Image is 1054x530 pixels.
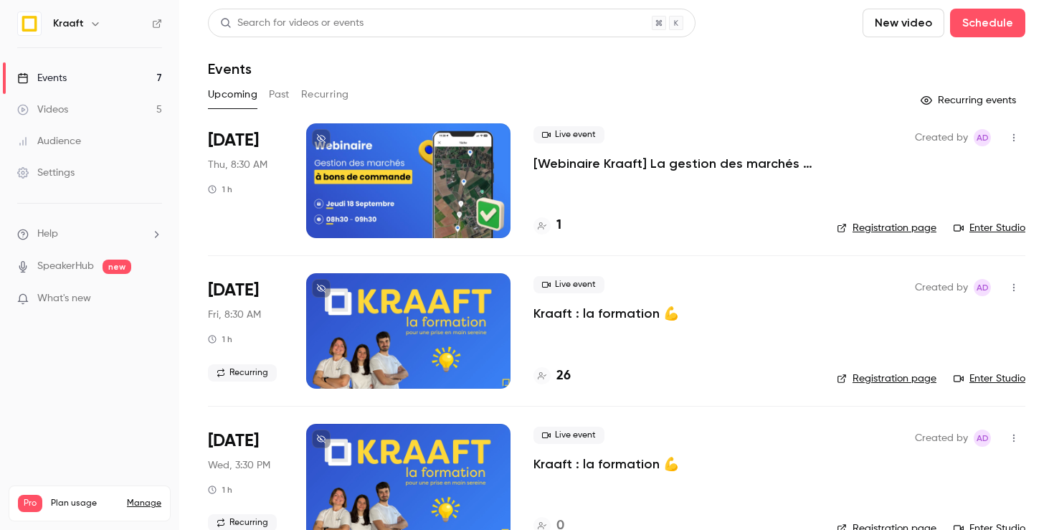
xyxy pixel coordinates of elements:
[533,276,604,293] span: Live event
[53,16,84,31] h6: Kraaft
[208,308,261,322] span: Fri, 8:30 AM
[556,216,561,235] h4: 1
[556,366,571,386] h4: 26
[17,71,67,85] div: Events
[17,134,81,148] div: Audience
[145,293,162,306] iframe: Noticeable Trigger
[974,129,991,146] span: Alice de Guyenro
[974,430,991,447] span: Alice de Guyenro
[533,366,571,386] a: 26
[208,184,232,195] div: 1 h
[208,123,283,238] div: Sep 18 Thu, 8:30 AM (Europe/Paris)
[301,83,349,106] button: Recurring
[208,458,270,473] span: Wed, 3:30 PM
[977,129,989,146] span: Ad
[37,259,94,274] a: SpeakerHub
[533,427,604,444] span: Live event
[208,83,257,106] button: Upcoming
[17,227,162,242] li: help-dropdown-opener
[837,372,936,386] a: Registration page
[51,498,118,509] span: Plan usage
[914,89,1025,112] button: Recurring events
[208,279,259,302] span: [DATE]
[18,12,41,35] img: Kraaft
[208,60,252,77] h1: Events
[950,9,1025,37] button: Schedule
[103,260,131,274] span: new
[533,455,679,473] a: Kraaft : la formation 💪
[208,364,277,382] span: Recurring
[837,221,936,235] a: Registration page
[220,16,364,31] div: Search for videos or events
[977,430,989,447] span: Ad
[954,221,1025,235] a: Enter Studio
[37,227,58,242] span: Help
[533,305,679,322] a: Kraaft : la formation 💪
[208,333,232,345] div: 1 h
[127,498,161,509] a: Manage
[208,484,232,496] div: 1 h
[17,166,75,180] div: Settings
[533,216,561,235] a: 1
[17,103,68,117] div: Videos
[37,291,91,306] span: What's new
[533,126,604,143] span: Live event
[974,279,991,296] span: Alice de Guyenro
[208,158,267,172] span: Thu, 8:30 AM
[208,273,283,388] div: Sep 19 Fri, 8:30 AM (Europe/Paris)
[18,495,42,512] span: Pro
[977,279,989,296] span: Ad
[533,155,814,172] a: [Webinaire Kraaft] La gestion des marchés à bon de commande et des petites interventions
[208,129,259,152] span: [DATE]
[954,372,1025,386] a: Enter Studio
[208,430,259,453] span: [DATE]
[915,279,968,296] span: Created by
[915,129,968,146] span: Created by
[915,430,968,447] span: Created by
[269,83,290,106] button: Past
[863,9,944,37] button: New video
